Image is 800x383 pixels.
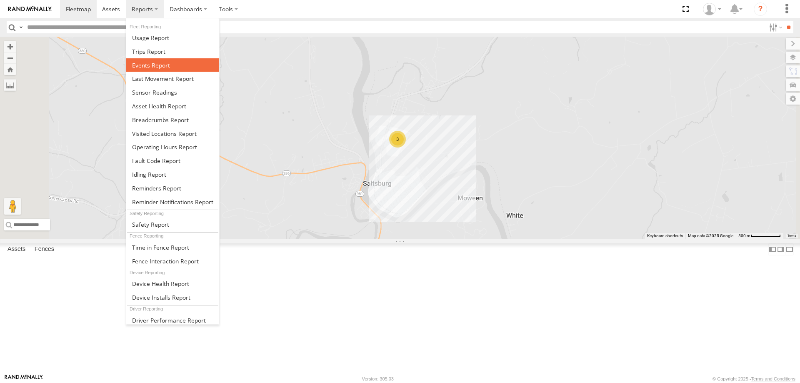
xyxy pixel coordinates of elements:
button: Drag Pegman onto the map to open Street View [4,198,21,215]
a: Safety Report [126,218,219,231]
button: Keyboard shortcuts [647,233,683,239]
a: Driver Performance Report [126,313,219,327]
div: Version: 305.03 [362,376,394,381]
a: Fault Code Report [126,154,219,168]
button: Zoom out [4,52,16,64]
button: Map Scale: 500 m per 69 pixels [736,233,783,239]
a: Sensor Readings [126,85,219,99]
a: Visit our Website [5,375,43,383]
img: rand-logo.svg [8,6,52,12]
a: Terms and Conditions [751,376,795,381]
a: Device Installs Report [126,290,219,304]
label: Measure [4,79,16,91]
a: Last Movement Report [126,72,219,85]
span: 500 m [738,233,750,238]
label: Map Settings [786,93,800,105]
a: Fence Interaction Report [126,254,219,268]
a: Visited Locations Report [126,127,219,140]
span: Map data ©2025 Google [688,233,733,238]
label: Assets [3,243,30,255]
a: Trips Report [126,45,219,58]
a: Asset Health Report [126,99,219,113]
div: 3 [389,131,406,148]
div: Samantha Graf [700,3,724,15]
label: Dock Summary Table to the Left [768,243,777,255]
button: Zoom Home [4,64,16,75]
a: Service Reminder Notifications Report [126,195,219,209]
div: © Copyright 2025 - [712,376,795,381]
label: Search Filter Options [766,21,784,33]
label: Hide Summary Table [785,243,794,255]
a: Device Health Report [126,277,219,290]
a: Breadcrumbs Report [126,113,219,127]
a: Idling Report [126,168,219,181]
label: Fences [30,243,58,255]
a: Terms [787,234,796,238]
a: Time in Fences Report [126,240,219,254]
a: Usage Report [126,31,219,45]
a: Asset Operating Hours Report [126,140,219,154]
button: Zoom in [4,41,16,52]
a: Full Events Report [126,58,219,72]
label: Dock Summary Table to the Right [777,243,785,255]
label: Search Query [17,21,24,33]
a: Reminders Report [126,181,219,195]
i: ? [754,3,767,16]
